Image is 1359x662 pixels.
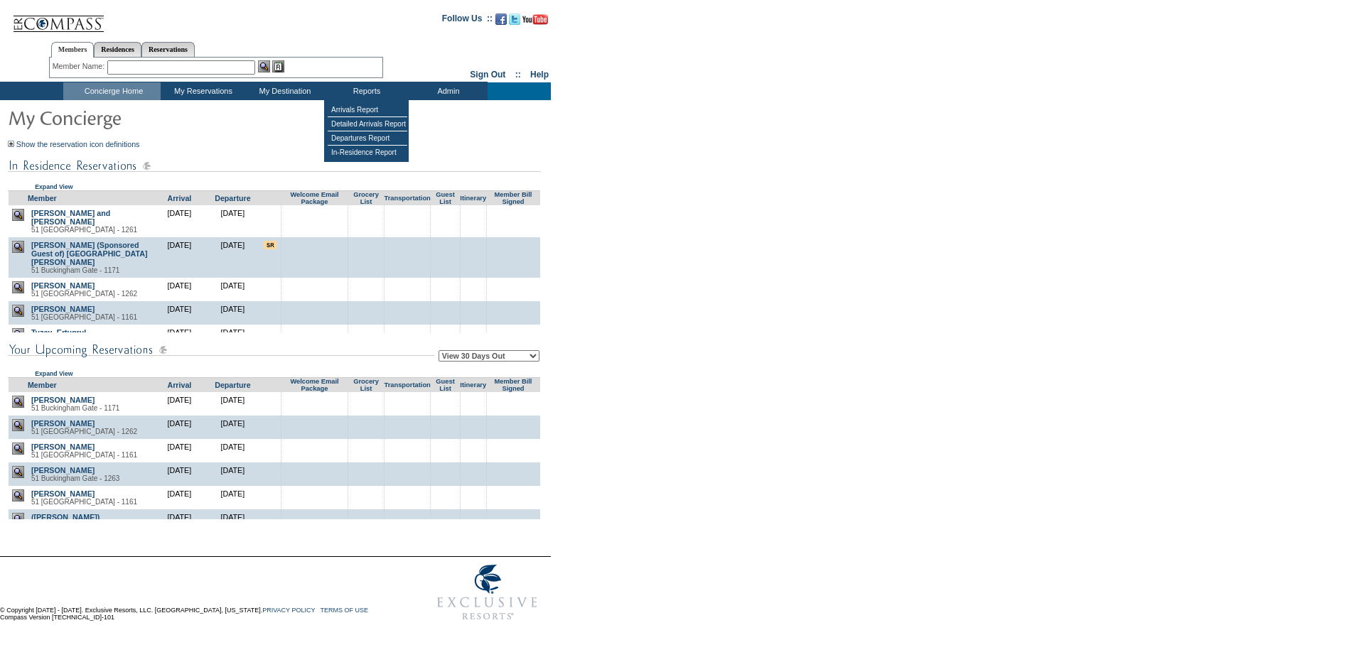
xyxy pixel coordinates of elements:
a: Help [530,70,549,80]
td: [DATE] [153,486,206,509]
img: blank.gif [513,209,514,210]
td: [DATE] [206,416,259,439]
img: blank.gif [445,443,446,443]
img: view [12,328,24,340]
span: 51 [GEOGRAPHIC_DATA] - 1161 [31,451,137,459]
a: Grocery List [353,378,379,392]
a: [PERSON_NAME] and [PERSON_NAME] [31,209,110,226]
a: Subscribe to our YouTube Channel [522,18,548,26]
img: Reservations [272,60,284,72]
img: view [12,209,24,221]
a: Follow us on Twitter [509,18,520,26]
img: blank.gif [314,396,315,396]
a: ([PERSON_NAME]) [PERSON_NAME] [31,513,100,530]
td: Arrivals Report [328,103,407,117]
div: Member Name: [53,60,107,72]
a: Member [28,381,57,389]
img: blank.gif [445,419,446,420]
td: In-Residence Report [328,146,407,159]
a: [PERSON_NAME] [31,489,95,498]
img: view [12,281,24,293]
td: [DATE] [153,462,206,486]
img: blank.gif [445,241,446,242]
img: blank.gif [314,209,315,210]
img: view [12,241,24,253]
img: Become our fan on Facebook [495,13,507,25]
img: view [12,305,24,317]
a: [PERSON_NAME] [31,419,95,428]
a: Member Bill Signed [495,378,532,392]
a: [PERSON_NAME] (Sponsored Guest of) [GEOGRAPHIC_DATA][PERSON_NAME] [31,241,148,266]
td: [DATE] [206,237,259,278]
td: [DATE] [153,392,206,416]
td: [DATE] [153,278,206,301]
img: blank.gif [314,513,315,514]
img: blank.gif [407,241,408,242]
a: Welcome Email Package [290,191,338,205]
a: [PERSON_NAME] [31,281,95,290]
a: Member Bill Signed [495,191,532,205]
img: blank.gif [366,419,367,420]
a: [PERSON_NAME] [31,396,95,404]
td: [DATE] [153,416,206,439]
td: Admin [406,82,488,100]
span: 51 Buckingham Gate - 1171 [31,404,120,412]
a: Become our fan on Facebook [495,18,507,26]
a: Transportation [384,195,430,202]
img: blank.gif [513,241,514,242]
a: Sign Out [470,70,505,80]
td: [DATE] [153,205,206,237]
img: blank.gif [407,396,408,396]
td: [DATE] [206,278,259,301]
a: Guest List [436,191,454,205]
img: Show the reservation icon definitions [8,141,14,147]
img: blank.gif [445,328,446,329]
img: view [12,489,24,501]
img: blank.gif [445,513,446,514]
td: [DATE] [153,509,206,541]
td: [DATE] [153,325,206,348]
input: There are special requests for this reservation! [264,241,276,249]
img: blank.gif [366,396,367,396]
img: subTtlConUpcomingReservatio.gif [8,341,434,359]
span: :: [515,70,521,80]
a: TERMS OF USE [321,607,369,614]
img: blank.gif [366,328,367,329]
img: blank.gif [314,281,315,282]
a: [PERSON_NAME] [31,466,95,474]
img: Exclusive Resorts [424,557,551,628]
img: blank.gif [513,513,514,514]
td: [DATE] [153,237,206,278]
a: Member [28,194,57,202]
span: 51 [GEOGRAPHIC_DATA] - 1262 [31,428,137,435]
img: blank.gif [407,513,408,514]
img: view [12,396,24,408]
img: blank.gif [366,305,367,305]
img: blank.gif [366,241,367,242]
span: 51 [GEOGRAPHIC_DATA] - 1261 [31,226,137,234]
img: blank.gif [513,281,514,282]
td: [DATE] [206,392,259,416]
img: Follow us on Twitter [509,13,520,25]
img: blank.gif [366,466,367,467]
td: My Reservations [161,82,242,100]
a: Itinerary [460,381,486,389]
span: 51 [GEOGRAPHIC_DATA] - 1161 [31,498,137,506]
td: Follow Us :: [442,12,493,29]
a: Tuzcu, Ertugrul [31,328,86,337]
img: blank.gif [314,328,315,329]
td: [DATE] [153,301,206,325]
img: Subscribe to our YouTube Channel [522,14,548,25]
img: blank.gif [407,209,408,210]
a: Arrival [168,381,192,389]
a: Welcome Email Package [290,378,338,392]
img: blank.gif [407,443,408,443]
